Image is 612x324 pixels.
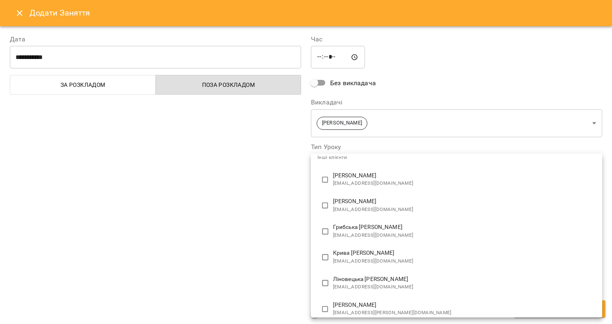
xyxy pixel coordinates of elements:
[333,172,596,180] p: [PERSON_NAME]
[333,283,596,291] span: [EMAIL_ADDRESS][DOMAIN_NAME]
[333,275,596,283] p: Ліновецька [PERSON_NAME]
[333,231,596,240] span: [EMAIL_ADDRESS][DOMAIN_NAME]
[333,197,596,206] p: [PERSON_NAME]
[333,301,596,309] p: [PERSON_NAME]
[317,154,347,160] span: Інші клієнти
[333,257,596,265] span: [EMAIL_ADDRESS][DOMAIN_NAME]
[333,179,596,188] span: [EMAIL_ADDRESS][DOMAIN_NAME]
[333,206,596,214] span: [EMAIL_ADDRESS][DOMAIN_NAME]
[333,309,596,317] span: [EMAIL_ADDRESS][PERSON_NAME][DOMAIN_NAME]
[333,249,596,257] p: Крива [PERSON_NAME]
[333,223,596,231] p: Грибська [PERSON_NAME]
